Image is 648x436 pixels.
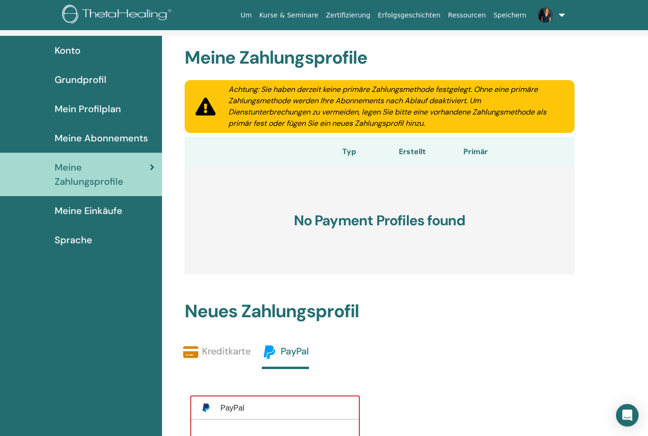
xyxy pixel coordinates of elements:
a: Ressourcen [444,7,489,24]
a: Erfolgsgeschichten [374,7,444,24]
a: Um [237,7,256,24]
span: Meine Abonnements [55,131,148,145]
span: PayPal [281,345,309,357]
th: Typ [311,137,387,167]
span: Mein Profilplan [55,102,121,116]
div: Achtung: Sie haben derzeit keine primäre Zahlungsmethode festgelegt. Ohne eine primäre Zahlungsme... [217,84,575,129]
img: logo.png [62,5,175,26]
span: Konto [55,43,81,58]
img: default.jpg [538,8,553,23]
span: Grundprofil [55,73,106,87]
span: Sprache [55,233,92,247]
div: PayPal [220,403,244,412]
a: Kreditkarte [183,345,251,367]
span: Meine Zahlungsprofile [55,160,150,189]
div: Open Intercom Messenger [616,404,639,427]
span: Meine Einkäufe [55,204,122,218]
th: Primär [438,137,514,167]
th: Erstellt [387,137,438,167]
a: Kurse & Seminare [256,7,322,24]
h2: Meine Zahlungsprofile [179,47,580,69]
h3: No Payment Profiles found [185,167,575,274]
img: paypal.svg [262,345,277,360]
a: Speichern [490,7,530,24]
h2: Neues Zahlungsprofil [179,301,580,322]
a: Zertifizierung [322,7,374,24]
img: credit-card-solid.svg [183,345,198,360]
